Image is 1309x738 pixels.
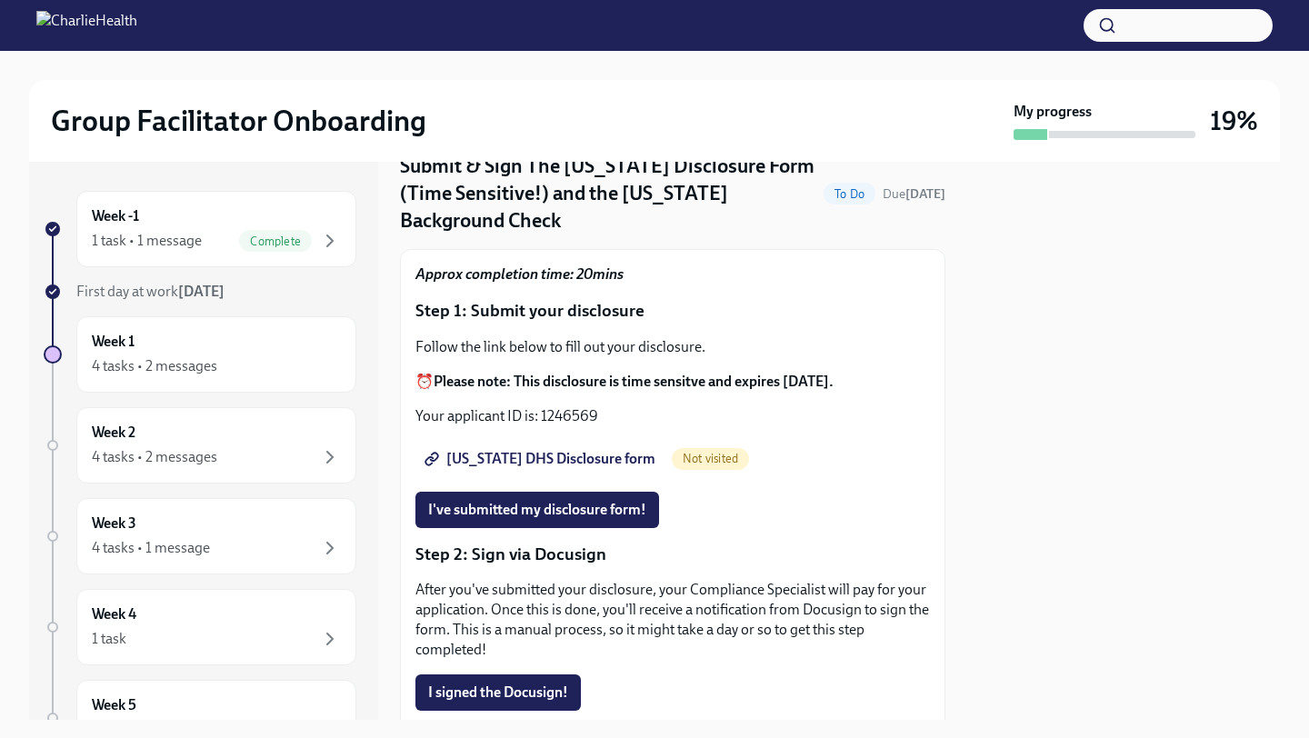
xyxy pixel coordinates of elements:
[36,11,137,40] img: CharlieHealth
[51,103,426,139] h2: Group Facilitator Onboarding
[239,234,312,248] span: Complete
[92,423,135,443] h6: Week 2
[44,589,356,665] a: Week 41 task
[44,191,356,267] a: Week -11 task • 1 messageComplete
[1210,105,1258,137] h3: 19%
[92,206,139,226] h6: Week -1
[44,498,356,574] a: Week 34 tasks • 1 message
[428,683,568,702] span: I signed the Docusign!
[415,492,659,528] button: I've submitted my disclosure form!
[415,674,581,711] button: I signed the Docusign!
[883,186,945,202] span: Due
[92,629,126,649] div: 1 task
[44,282,356,302] a: First day at work[DATE]
[92,695,136,715] h6: Week 5
[434,373,834,390] strong: Please note: This disclosure is time sensitve and expires [DATE].
[415,406,930,426] p: Your applicant ID is: 1246569
[415,580,930,660] p: After you've submitted your disclosure, your Compliance Specialist will pay for your application....
[1014,102,1092,122] strong: My progress
[92,514,136,534] h6: Week 3
[415,543,930,566] p: Step 2: Sign via Docusign
[400,153,816,234] h4: Submit & Sign The [US_STATE] Disclosure Form (Time Sensitive!) and the [US_STATE] Background Check
[672,452,749,465] span: Not visited
[415,299,930,323] p: Step 1: Submit your disclosure
[44,407,356,484] a: Week 24 tasks • 2 messages
[428,450,655,468] span: [US_STATE] DHS Disclosure form
[415,337,930,357] p: Follow the link below to fill out your disclosure.
[92,538,210,558] div: 4 tasks • 1 message
[92,231,202,251] div: 1 task • 1 message
[44,316,356,393] a: Week 14 tasks • 2 messages
[92,332,135,352] h6: Week 1
[415,265,624,283] strong: Approx completion time: 20mins
[428,501,646,519] span: I've submitted my disclosure form!
[178,283,225,300] strong: [DATE]
[883,185,945,203] span: September 11th, 2025 10:00
[76,283,225,300] span: First day at work
[92,356,217,376] div: 4 tasks • 2 messages
[905,186,945,202] strong: [DATE]
[92,447,217,467] div: 4 tasks • 2 messages
[415,441,668,477] a: [US_STATE] DHS Disclosure form
[824,187,875,201] span: To Do
[92,604,136,624] h6: Week 4
[415,372,930,392] p: ⏰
